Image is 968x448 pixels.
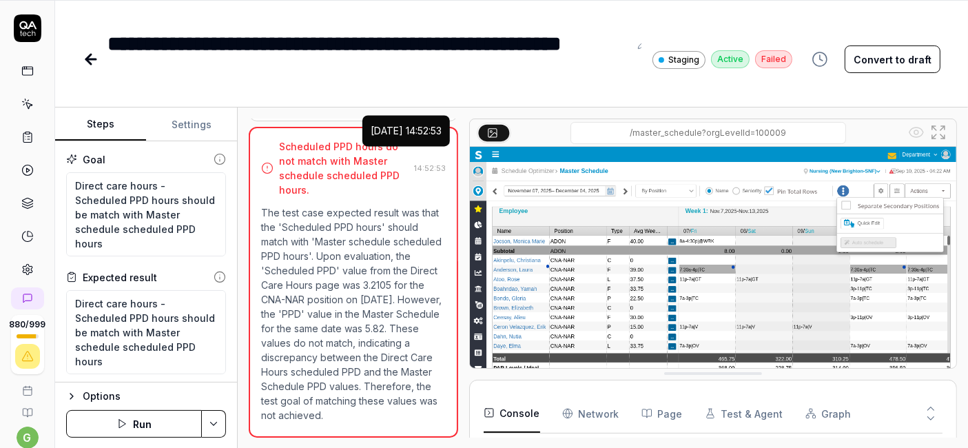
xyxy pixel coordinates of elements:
[905,121,927,143] button: Show all interative elements
[6,396,49,418] a: Documentation
[755,50,792,68] div: Failed
[146,108,237,141] button: Settings
[83,270,157,285] div: Expected result
[414,163,446,173] time: 14:52:53
[805,394,852,433] button: Graph
[11,287,44,309] a: New conversation
[261,205,446,422] p: The test case expected result was that the 'Scheduled PPD hours' should match with 'Master schedu...
[83,388,226,405] div: Options
[66,410,202,438] button: Run
[484,394,540,433] button: Console
[371,123,442,138] div: [DATE] 14:52:53
[711,50,750,68] div: Active
[83,152,105,167] div: Goal
[55,108,146,141] button: Steps
[927,121,949,143] button: Open in full screen
[279,139,409,197] div: Scheduled PPD hours do not match with Master schedule scheduled PPD hours.
[845,45,940,73] button: Convert to draft
[9,320,45,329] span: 880 / 999
[652,50,706,69] a: Staging
[6,374,49,396] a: Book a call with us
[705,394,783,433] button: Test & Agent
[803,45,836,73] button: View version history
[668,54,699,66] span: Staging
[562,394,619,433] button: Network
[641,394,683,433] button: Page
[66,388,226,405] button: Options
